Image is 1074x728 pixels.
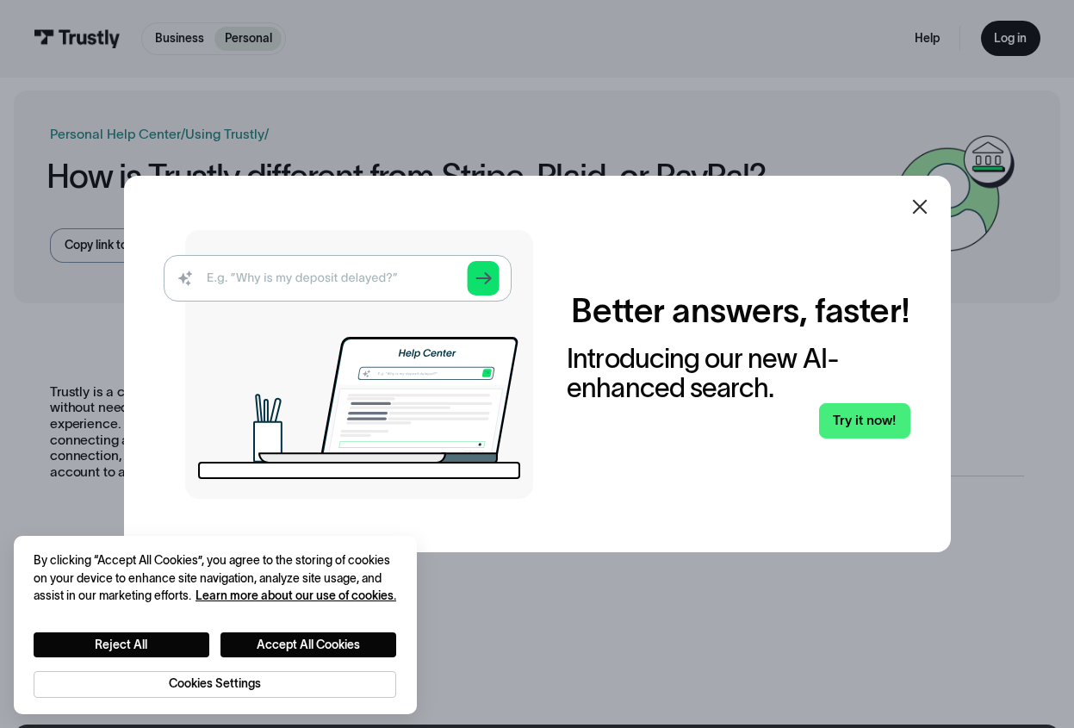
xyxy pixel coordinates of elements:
a: More information about your privacy, opens in a new tab [196,589,396,602]
button: Accept All Cookies [220,632,396,657]
ul: Language list [34,702,103,722]
div: Introducing our new AI-enhanced search. [567,344,909,403]
div: Privacy [34,552,396,698]
div: Cookie banner [14,536,417,715]
h2: Better answers, faster! [571,290,909,331]
a: Try it now! [819,403,910,439]
aside: Language selected: English (United States) [17,701,103,722]
button: Reject All [34,632,209,657]
button: Cookies Settings [34,671,396,698]
div: By clicking “Accept All Cookies”, you agree to the storing of cookies on your device to enhance s... [34,552,396,605]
